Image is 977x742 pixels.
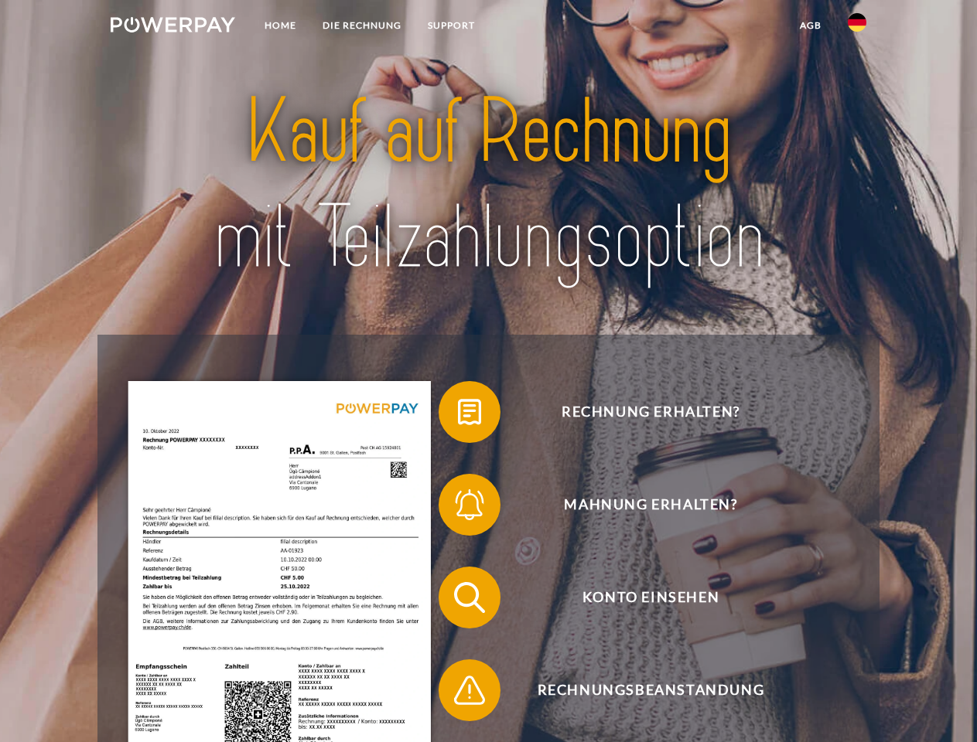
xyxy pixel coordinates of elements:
img: qb_bell.svg [450,485,489,524]
span: Rechnung erhalten? [461,381,840,443]
img: de [848,13,866,32]
span: Rechnungsbeanstandung [461,659,840,721]
img: title-powerpay_de.svg [148,74,829,296]
a: SUPPORT [415,12,488,39]
span: Mahnung erhalten? [461,474,840,536]
img: qb_search.svg [450,578,489,617]
button: Konto einsehen [439,567,841,628]
img: qb_bill.svg [450,393,489,431]
a: agb [787,12,835,39]
button: Mahnung erhalten? [439,474,841,536]
button: Rechnungsbeanstandung [439,659,841,721]
a: Home [251,12,309,39]
img: logo-powerpay-white.svg [111,17,235,32]
span: Konto einsehen [461,567,840,628]
img: qb_warning.svg [450,671,489,710]
a: DIE RECHNUNG [309,12,415,39]
button: Rechnung erhalten? [439,381,841,443]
